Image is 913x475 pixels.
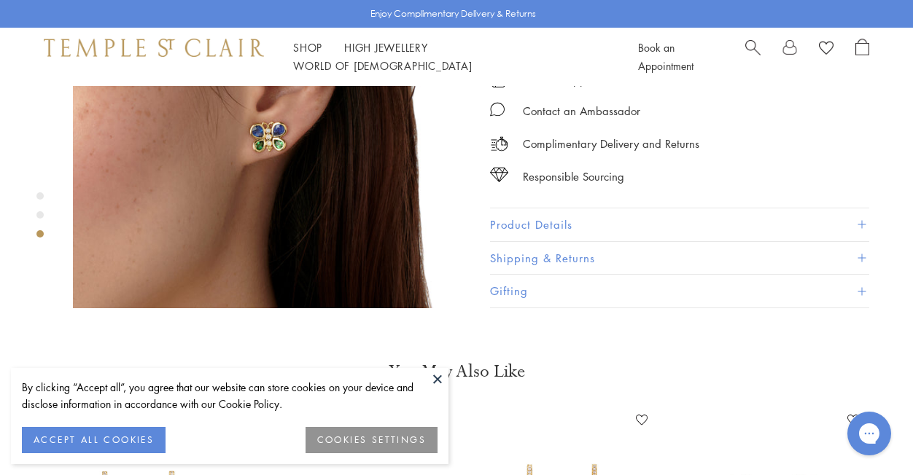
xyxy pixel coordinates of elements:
p: Complimentary Delivery and Returns [523,135,699,153]
a: World of [DEMOGRAPHIC_DATA]World of [DEMOGRAPHIC_DATA] [293,58,472,73]
button: ACCEPT ALL COOKIES [22,427,166,453]
img: icon_delivery.svg [490,135,508,153]
h3: You May Also Like [58,360,855,383]
button: Shipping & Returns [490,242,869,275]
a: Search [745,39,761,75]
img: MessageIcon-01_2.svg [490,102,505,117]
a: Book an Appointment [638,40,694,73]
button: Product Details [490,208,869,241]
button: Gifting [490,275,869,307]
img: icon_sourcing.svg [490,168,508,182]
img: Temple St. Clair [44,39,264,56]
div: Product gallery navigation [36,189,44,249]
a: View Wishlist [819,39,834,60]
a: High JewelleryHigh Jewellery [344,40,428,55]
nav: Main navigation [293,39,605,75]
div: Responsible Sourcing [523,168,624,186]
div: Contact an Ambassador [523,102,640,120]
p: Enjoy Complimentary Delivery & Returns [370,7,536,21]
div: By clicking “Accept all”, you agree that our website can store cookies on your device and disclos... [22,379,438,412]
iframe: Gorgias live chat messenger [840,407,898,460]
button: COOKIES SETTINGS [306,427,438,453]
a: ShopShop [293,40,322,55]
a: Open Shopping Bag [855,39,869,75]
